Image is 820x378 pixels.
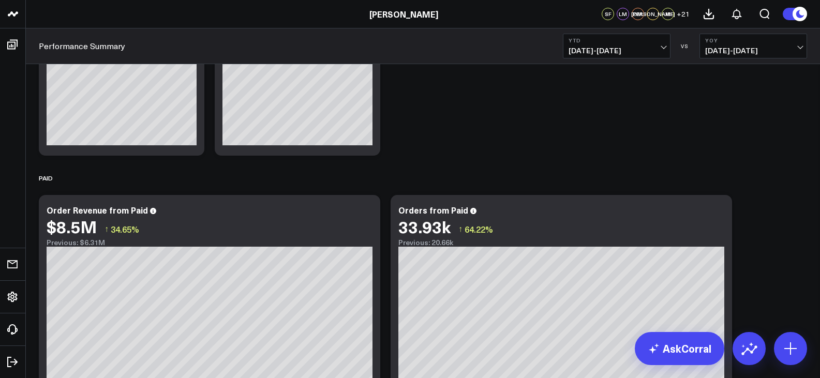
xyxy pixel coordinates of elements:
div: Order Revenue from Paid [47,204,148,216]
div: Orders from Paid [398,204,468,216]
span: ↑ [105,222,109,236]
button: YoY[DATE]-[DATE] [699,34,807,58]
span: 64.22% [465,223,493,235]
div: Previous: $6.31M [47,238,372,247]
div: $8.5M [47,217,97,236]
div: Previous: 20.66k [398,238,724,247]
a: Performance Summary [39,40,125,52]
b: YoY [705,37,801,43]
div: Paid [39,166,53,190]
div: JB [662,8,674,20]
button: +21 [677,8,690,20]
span: [DATE] - [DATE] [569,47,665,55]
span: [DATE] - [DATE] [705,47,801,55]
div: [PERSON_NAME] [647,8,659,20]
div: VS [676,43,694,49]
a: [PERSON_NAME] [369,8,438,20]
button: YTD[DATE]-[DATE] [563,34,670,58]
b: YTD [569,37,665,43]
span: ↑ [458,222,463,236]
a: AskCorral [635,332,724,365]
span: + 21 [677,10,690,18]
div: LM [617,8,629,20]
div: 33.93k [398,217,451,236]
div: DM [632,8,644,20]
div: SF [602,8,614,20]
span: 34.65% [111,223,139,235]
